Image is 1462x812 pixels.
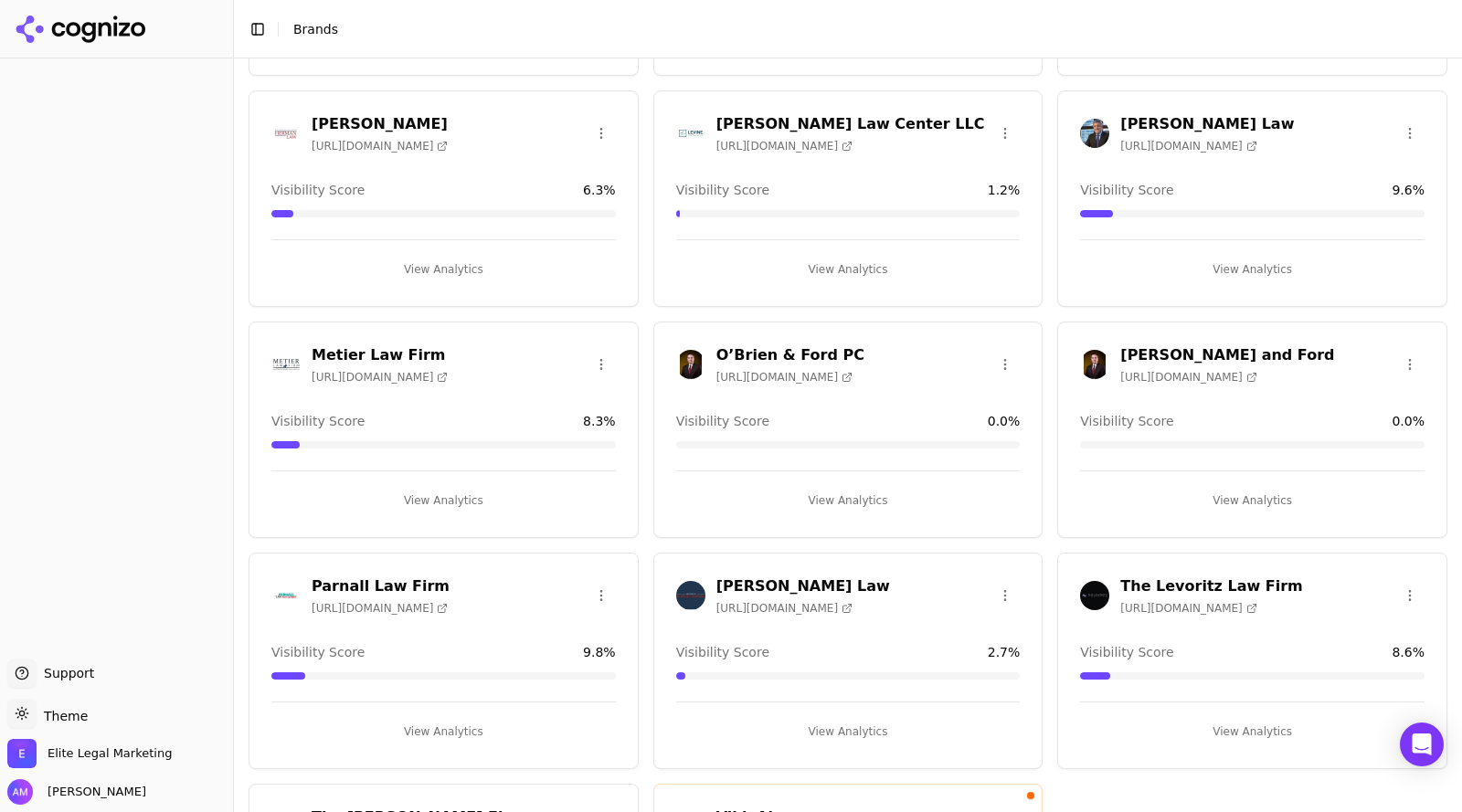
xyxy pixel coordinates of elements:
button: Open user button [7,779,146,805]
img: Alex Morris [7,779,33,805]
button: View Analytics [1080,486,1425,515]
h3: Metier Law Firm [312,344,448,366]
img: The Levoritz Law Firm [1080,581,1109,610]
span: 8.6 % [1392,643,1425,661]
button: View Analytics [1080,717,1425,746]
span: [URL][DOMAIN_NAME] [312,601,448,616]
button: View Analytics [676,486,1021,515]
span: [PERSON_NAME] [40,784,146,800]
button: View Analytics [271,486,616,515]
span: [URL][DOMAIN_NAME] [716,370,853,385]
span: [URL][DOMAIN_NAME] [1120,139,1256,153]
button: Open organization switcher [7,739,172,768]
span: 6.3 % [583,181,616,199]
img: Parnall Law Firm [271,581,301,610]
span: 8.3 % [583,412,616,430]
img: Metier Law Firm [271,350,301,379]
h3: [PERSON_NAME] Law Center LLC [716,113,985,135]
span: [URL][DOMAIN_NAME] [1120,370,1256,385]
img: Patrick Crawford Law [676,581,705,610]
span: 0.0 % [988,412,1021,430]
button: View Analytics [1080,255,1425,284]
button: View Analytics [676,717,1021,746]
span: Visibility Score [676,643,769,661]
span: Support [37,664,94,682]
img: Herman Law [271,119,301,148]
h3: [PERSON_NAME] Law [716,575,890,597]
img: Elite Legal Marketing [7,739,37,768]
span: Visibility Score [1080,643,1173,661]
span: Visibility Score [271,643,365,661]
h3: Parnall Law Firm [312,575,450,597]
span: Visibility Score [676,181,769,199]
button: View Analytics [271,255,616,284]
span: Visibility Score [1080,412,1173,430]
span: 2.7 % [988,643,1021,661]
span: Brands [293,22,338,37]
h3: [PERSON_NAME] and Ford [1120,344,1334,366]
span: 9.8 % [583,643,616,661]
h3: The Levoritz Law Firm [1120,575,1302,597]
span: Visibility Score [676,412,769,430]
div: Open Intercom Messenger [1400,722,1444,766]
span: Elite Legal Marketing [48,745,172,762]
span: 9.6 % [1392,181,1425,199]
span: Visibility Score [271,412,365,430]
span: [URL][DOMAIN_NAME] [716,139,853,153]
button: View Analytics [271,717,616,746]
h3: [PERSON_NAME] Law [1120,113,1294,135]
img: O’Brien & Ford PC [676,350,705,379]
img: Levine Law Center LLC [676,119,705,148]
span: [URL][DOMAIN_NAME] [1120,601,1256,616]
img: Obrien and Ford [1080,350,1109,379]
h3: O’Brien & Ford PC [716,344,864,366]
span: Visibility Score [1080,181,1173,199]
span: [URL][DOMAIN_NAME] [312,139,448,153]
nav: breadcrumb [293,20,338,38]
span: [URL][DOMAIN_NAME] [716,601,853,616]
span: 1.2 % [988,181,1021,199]
span: Theme [37,709,88,723]
button: View Analytics [676,255,1021,284]
span: Visibility Score [271,181,365,199]
span: 0.0 % [1392,412,1425,430]
span: [URL][DOMAIN_NAME] [312,370,448,385]
h3: [PERSON_NAME] [312,113,448,135]
img: Malman Law [1080,119,1109,148]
